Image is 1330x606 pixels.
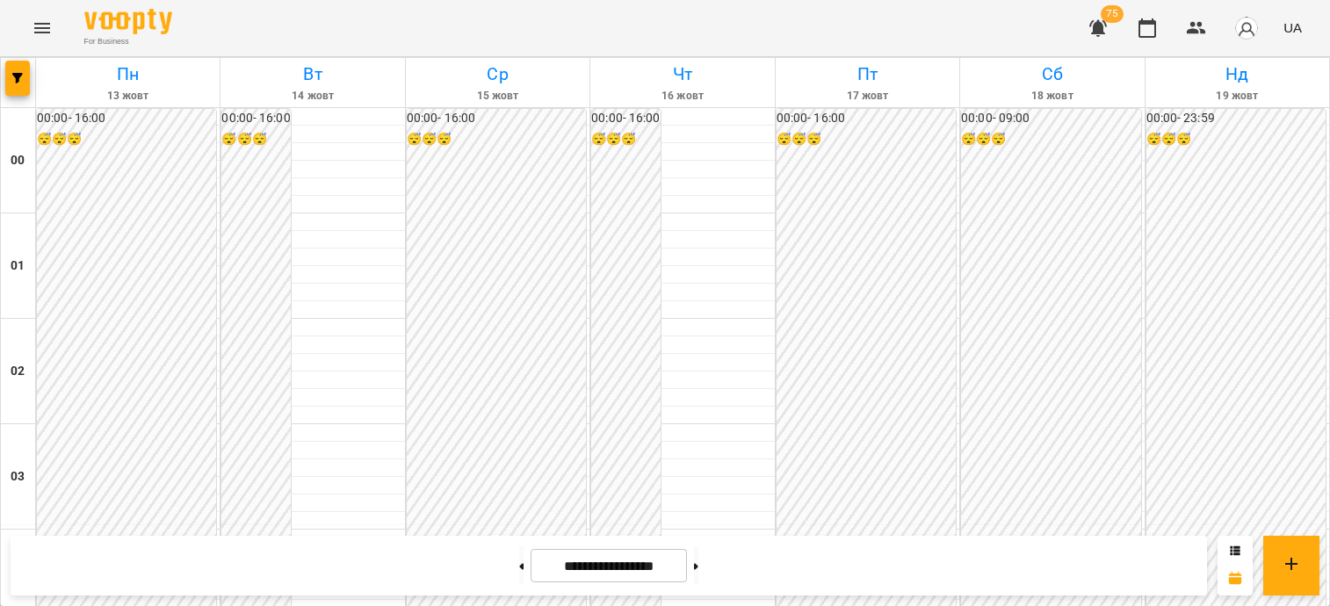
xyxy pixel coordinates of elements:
h6: 13 жовт [39,88,217,105]
span: UA [1283,18,1302,37]
h6: Чт [593,61,771,88]
h6: 😴😴😴 [961,130,1140,149]
h6: Пн [39,61,217,88]
h6: 14 жовт [223,88,401,105]
h6: 😴😴😴 [407,130,586,149]
h6: 00:00 - 16:00 [221,109,290,128]
h6: Ср [408,61,587,88]
h6: 00:00 - 16:00 [591,109,660,128]
button: Menu [21,7,63,49]
h6: 00:00 - 16:00 [777,109,956,128]
h6: Пт [778,61,957,88]
h6: 00:00 - 09:00 [961,109,1140,128]
h6: 02 [11,362,25,381]
h6: 18 жовт [963,88,1141,105]
h6: 😴😴😴 [37,130,216,149]
img: Voopty Logo [84,9,172,34]
h6: 😴😴😴 [777,130,956,149]
h6: 😴😴😴 [221,130,290,149]
h6: 00:00 - 16:00 [407,109,586,128]
h6: 😴😴😴 [591,130,660,149]
h6: 00 [11,151,25,170]
h6: 01 [11,256,25,276]
button: UA [1276,11,1309,44]
h6: 19 жовт [1148,88,1326,105]
span: 75 [1101,5,1124,23]
h6: Нд [1148,61,1326,88]
span: For Business [84,36,172,47]
h6: Сб [963,61,1141,88]
h6: Вт [223,61,401,88]
h6: 17 жовт [778,88,957,105]
h6: 15 жовт [408,88,587,105]
h6: 16 жовт [593,88,771,105]
img: avatar_s.png [1234,16,1259,40]
h6: 00:00 - 23:59 [1146,109,1326,128]
h6: 😴😴😴 [1146,130,1326,149]
h6: 00:00 - 16:00 [37,109,216,128]
h6: 03 [11,467,25,487]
